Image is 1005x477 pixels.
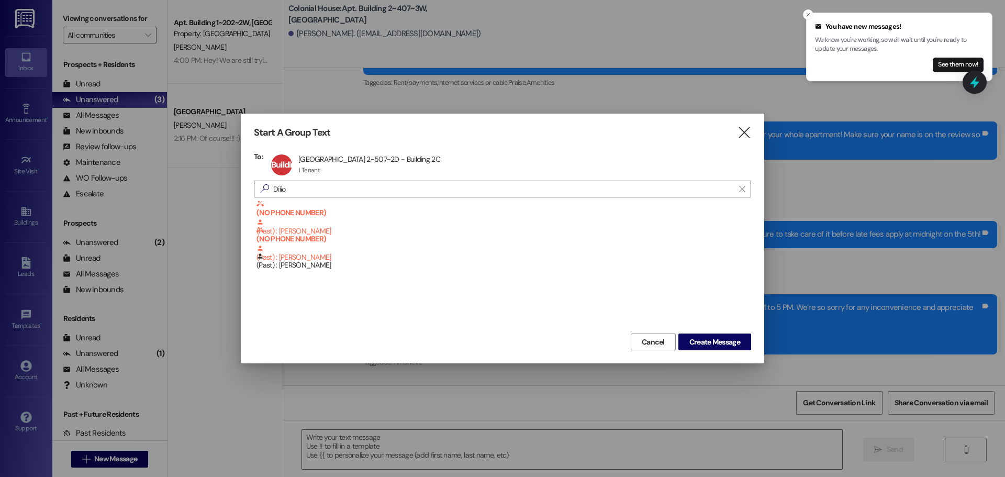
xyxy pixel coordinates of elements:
button: Create Message [678,334,751,350]
h3: To: [254,152,263,161]
div: (NO PHONE NUMBER) (Past) : [PERSON_NAME] [254,200,751,226]
i:  [737,127,751,138]
div: You have new messages! [815,21,984,32]
h3: Start A Group Text [254,127,330,139]
button: Clear text [734,181,751,197]
div: [GEOGRAPHIC_DATA] 2~507~2D - Building 2C [298,154,440,164]
span: Building 2~507~2D [271,159,308,191]
button: Cancel [631,334,676,350]
span: Create Message [689,337,740,348]
button: Close toast [803,9,813,20]
div: (Past) : [PERSON_NAME] [256,200,751,237]
div: (Past) : [PERSON_NAME] [254,252,751,279]
input: Search for any contact or apartment [273,182,734,196]
div: (NO PHONE NUMBER) (Past) : [PERSON_NAME] [254,226,751,252]
span: Cancel [642,337,665,348]
i:  [739,185,745,193]
b: (NO PHONE NUMBER) [256,226,751,243]
i:  [256,183,273,194]
div: (Past) : [PERSON_NAME] [256,226,751,263]
button: See them now! [933,58,984,72]
div: (Past) : [PERSON_NAME] [256,252,751,271]
div: 1 Tenant [298,166,320,174]
b: (NO PHONE NUMBER) [256,200,751,217]
p: We know you're working, so we'll wait until you're ready to update your messages. [815,36,984,54]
